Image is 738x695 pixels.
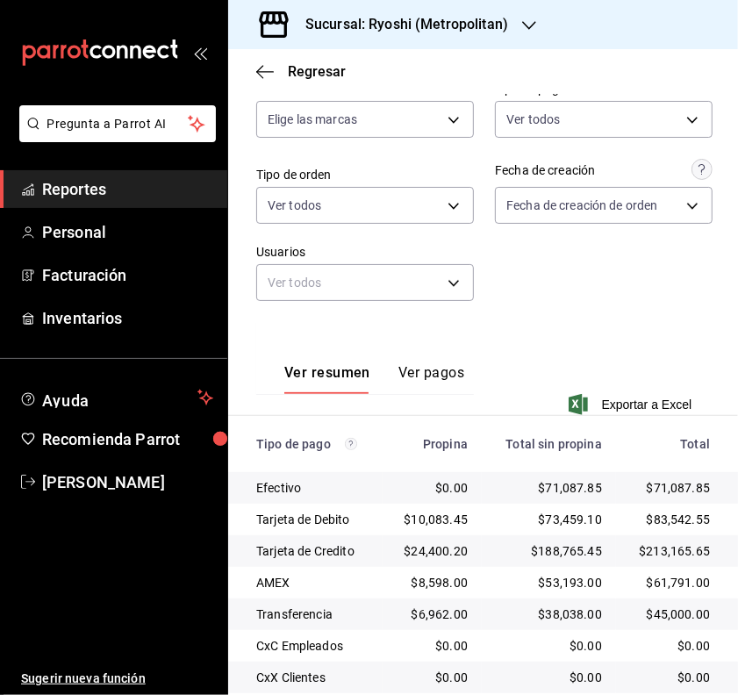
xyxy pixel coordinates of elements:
div: $38,038.00 [496,605,602,623]
span: Recomienda Parrot [42,427,213,451]
div: $6,962.00 [397,605,468,623]
div: Total sin propina [496,437,602,451]
div: $71,087.85 [630,479,710,497]
div: $0.00 [496,669,602,686]
button: open_drawer_menu [193,46,207,60]
div: Efectivo [256,479,369,497]
span: [PERSON_NAME] [42,470,213,494]
div: Tarjeta de Debito [256,511,369,528]
div: Tarjeta de Credito [256,542,369,560]
div: $24,400.20 [397,542,468,560]
label: Tipo de orden [256,169,474,182]
div: $0.00 [630,637,710,655]
div: CxX Clientes [256,669,369,686]
div: $0.00 [397,479,468,497]
div: Ver todos [256,264,474,301]
div: Fecha de creación [495,161,595,180]
div: $45,000.00 [630,605,710,623]
div: $8,598.00 [397,574,468,591]
span: Reportes [42,177,213,201]
div: $0.00 [496,637,602,655]
svg: Los pagos realizados con Pay y otras terminales son montos brutos. [345,438,357,450]
button: Exportar a Excel [572,394,692,415]
button: Regresar [256,63,346,80]
span: Sugerir nueva función [21,670,213,688]
button: Pregunta a Parrot AI [19,105,216,142]
span: Elige las marcas [268,111,357,128]
span: Pregunta a Parrot AI [47,115,189,133]
button: Ver resumen [284,364,370,394]
div: $73,459.10 [496,511,602,528]
span: Ver todos [268,197,321,214]
div: Tipo de pago [256,437,369,451]
div: navigation tabs [284,364,464,394]
h3: Sucursal: Ryoshi (Metropolitan) [291,14,508,35]
div: $83,542.55 [630,511,710,528]
div: $61,791.00 [630,574,710,591]
span: Ver todos [506,111,560,128]
div: Transferencia [256,605,369,623]
a: Pregunta a Parrot AI [12,127,216,146]
div: Propina [397,437,468,451]
span: Regresar [288,63,346,80]
span: Inventarios [42,306,213,330]
div: $71,087.85 [496,479,602,497]
div: AMEX [256,574,369,591]
span: Ayuda [42,387,190,408]
span: Personal [42,220,213,244]
div: $188,765.45 [496,542,602,560]
div: $213,165.65 [630,542,710,560]
div: $0.00 [630,669,710,686]
div: $53,193.00 [496,574,602,591]
button: Ver pagos [398,364,464,394]
div: CxC Empleados [256,637,369,655]
div: $0.00 [397,669,468,686]
div: Total [630,437,710,451]
label: Usuarios [256,247,474,259]
div: $10,083.45 [397,511,468,528]
span: Fecha de creación de orden [506,197,657,214]
span: Facturación [42,263,213,287]
div: $0.00 [397,637,468,655]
